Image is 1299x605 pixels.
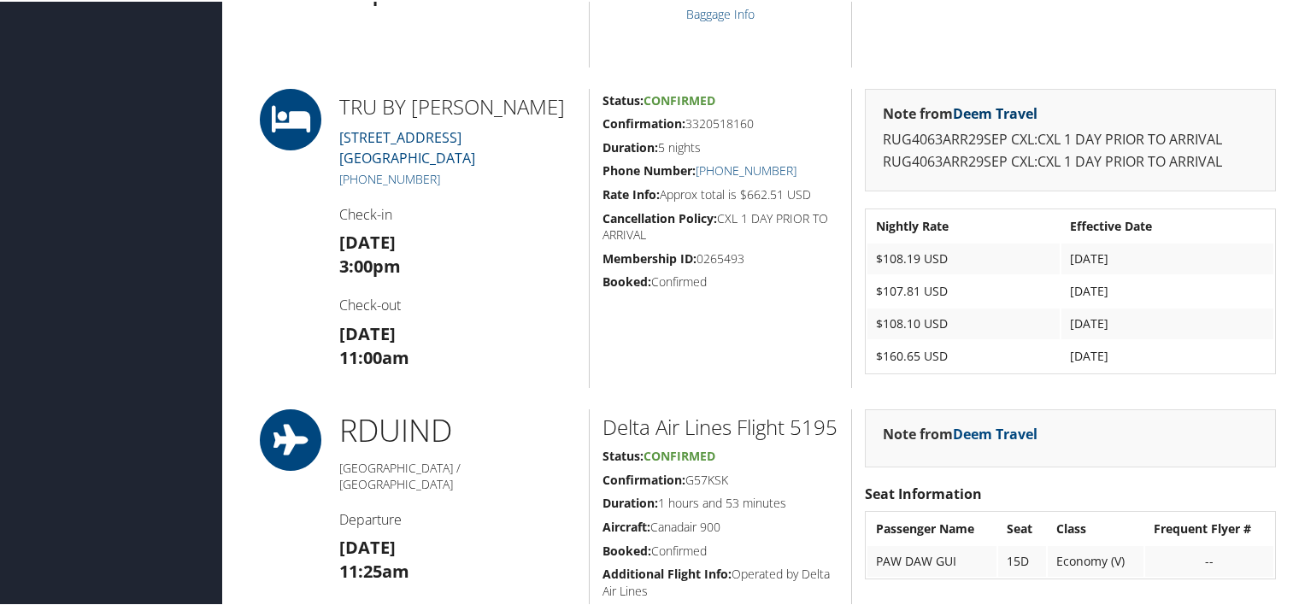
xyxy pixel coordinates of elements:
[602,470,685,486] strong: Confirmation:
[1061,242,1273,273] td: [DATE]
[602,411,838,440] h2: Delta Air Lines Flight 5195
[1145,512,1273,543] th: Frequent Flyer #
[339,458,576,491] h5: [GEOGRAPHIC_DATA] / [GEOGRAPHIC_DATA]
[644,91,715,107] span: Confirmed
[339,294,576,313] h4: Check-out
[339,558,409,581] strong: 11:25am
[339,91,576,120] h2: TRU BY [PERSON_NAME]
[602,517,650,533] strong: Aircraft:
[602,564,838,597] h5: Operated by Delta Air Lines
[1061,209,1273,240] th: Effective Date
[339,229,396,252] strong: [DATE]
[865,483,982,502] strong: Seat Information
[867,307,1060,338] td: $108.10 USD
[602,249,697,265] strong: Membership ID:
[602,138,658,154] strong: Duration:
[339,126,475,166] a: [STREET_ADDRESS][GEOGRAPHIC_DATA]
[602,185,838,202] h5: Approx total is $662.51 USD
[867,339,1060,370] td: $160.65 USD
[953,103,1037,121] a: Deem Travel
[1061,307,1273,338] td: [DATE]
[686,4,755,21] a: Baggage Info
[602,114,838,131] h5: 3320518160
[867,274,1060,305] td: $107.81 USD
[1048,512,1143,543] th: Class
[339,320,396,344] strong: [DATE]
[1154,552,1265,567] div: --
[867,209,1060,240] th: Nightly Rate
[602,185,660,201] strong: Rate Info:
[998,544,1046,575] td: 15D
[998,512,1046,543] th: Seat
[339,253,401,276] strong: 3:00pm
[602,272,651,288] strong: Booked:
[644,446,715,462] span: Confirmed
[602,493,658,509] strong: Duration:
[883,103,1037,121] strong: Note from
[867,242,1060,273] td: $108.19 USD
[602,249,838,266] h5: 0265493
[339,508,576,527] h4: Departure
[602,161,696,177] strong: Phone Number:
[602,470,838,487] h5: G57KSK
[339,344,409,367] strong: 11:00am
[339,408,576,450] h1: RDU IND
[1048,544,1143,575] td: Economy (V)
[602,209,838,242] h5: CXL 1 DAY PRIOR TO ARRIVAL
[602,541,838,558] h5: Confirmed
[883,127,1258,171] p: RUG4063ARR29SEP CXL:CXL 1 DAY PRIOR TO ARRIVAL RUG4063ARR29SEP CXL:CXL 1 DAY PRIOR TO ARRIVAL
[602,114,685,130] strong: Confirmation:
[602,541,651,557] strong: Booked:
[602,564,732,580] strong: Additional Flight Info:
[602,517,838,534] h5: Canadair 900
[602,209,717,225] strong: Cancellation Policy:
[602,446,644,462] strong: Status:
[1061,339,1273,370] td: [DATE]
[953,423,1037,442] a: Deem Travel
[339,169,440,185] a: [PHONE_NUMBER]
[1061,274,1273,305] td: [DATE]
[867,544,996,575] td: PAW DAW GUI
[883,423,1037,442] strong: Note from
[602,272,838,289] h5: Confirmed
[602,493,838,510] h5: 1 hours and 53 minutes
[602,138,838,155] h5: 5 nights
[339,203,576,222] h4: Check-in
[602,91,644,107] strong: Status:
[867,512,996,543] th: Passenger Name
[696,161,796,177] a: [PHONE_NUMBER]
[339,534,396,557] strong: [DATE]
